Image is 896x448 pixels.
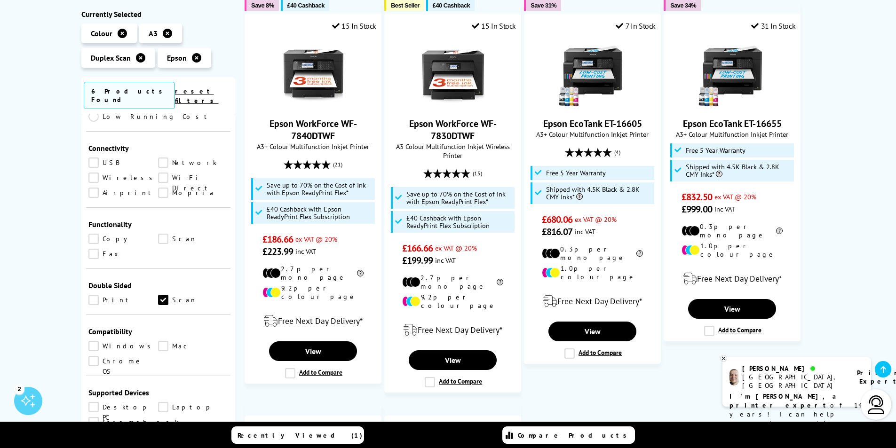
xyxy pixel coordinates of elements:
span: ex VAT @ 20% [435,244,477,252]
a: Wireless [88,173,159,183]
span: £40 Cashback with Epson ReadyPrint Flex Subscription [406,214,513,229]
label: Add to Compare [704,326,761,336]
span: £186.66 [262,233,293,245]
a: Windows [88,341,159,351]
a: Compare Products [502,426,635,444]
span: ex VAT @ 20% [295,235,337,244]
a: Epson WorkForce WF-7840DTWF [270,118,357,142]
a: View [409,350,496,370]
p: of 14 years! I can help you choose the right product [729,392,864,437]
span: £40 Cashback with Epson ReadyPrint Flex Subscription [267,205,373,220]
span: £40 Cashback [287,2,325,9]
div: Double Sided [88,281,229,290]
a: Laptop [158,402,228,412]
span: Save 34% [670,2,696,9]
a: Epson EcoTank ET-16655 [683,118,782,130]
span: Free 5 Year Warranty [686,147,745,154]
img: Epson EcoTank ET-16605 [557,38,628,108]
li: 0.3p per mono page [542,245,643,262]
span: ex VAT @ 20% [575,215,617,224]
span: Epson [167,53,187,63]
span: inc VAT [435,256,456,265]
div: modal_delivery [529,288,656,314]
a: Epson EcoTank ET-16655 [697,101,768,110]
span: Colour [91,29,112,38]
span: £816.07 [542,226,572,238]
span: A3+ Colour Multifunction Inkjet Printer [529,130,656,139]
div: modal_delivery [669,266,795,292]
a: Wi-Fi Direct [158,173,228,183]
span: £199.99 [402,254,433,267]
label: Add to Compare [425,377,482,387]
div: 15 In Stock [472,21,516,31]
a: Scan [158,295,228,305]
a: View [269,341,357,361]
div: Supported Devices [88,388,229,397]
span: Save up to 70% on the Cost of Ink with Epson ReadyPrint Flex* [406,190,513,205]
img: ashley-livechat.png [729,369,738,385]
a: Epson WorkForce WF-7840DTWF [278,101,349,110]
span: £223.99 [262,245,293,258]
li: 1.0p per colour page [682,242,783,259]
label: Add to Compare [564,348,622,359]
img: Epson WorkForce WF-7840DTWF [278,38,349,108]
span: £832.50 [682,191,712,203]
div: 31 In Stock [751,21,795,31]
span: inc VAT [575,227,595,236]
div: Currently Selected [81,9,236,19]
span: A3 Colour Multifunction Inkjet Wireless Printer [389,142,516,160]
span: Shipped with 4.5K Black & 2.8K CMY Inks* [686,163,792,178]
span: Compare Products [518,431,632,440]
span: Duplex Scan [91,53,131,63]
span: (4) [614,143,620,161]
span: £680.06 [542,213,572,226]
a: Network [158,157,228,168]
span: Save 8% [251,2,274,9]
div: Compatibility [88,327,229,336]
a: Copy [88,234,159,244]
span: A3 [149,29,158,38]
span: 6 Products Found [84,82,175,109]
span: Free 5 Year Warranty [546,169,606,177]
li: 9.2p per colour page [262,284,364,301]
span: (21) [333,156,342,173]
a: Recently Viewed (1) [231,426,364,444]
a: Epson EcoTank ET-16605 [557,101,628,110]
span: inc VAT [714,204,735,213]
div: Connectivity [88,143,229,153]
span: (15) [473,165,482,182]
div: Functionality [88,220,229,229]
span: Save up to 70% on the Cost of Ink with Epson ReadyPrint Flex* [267,181,373,196]
img: Epson EcoTank ET-16655 [697,38,768,108]
div: [PERSON_NAME] [742,364,845,373]
label: Add to Compare [285,368,342,378]
span: Save 31% [531,2,556,9]
li: 0.3p per mono page [682,222,783,239]
span: ex VAT @ 20% [714,192,756,201]
img: Epson WorkForce WF-7830DTWF [418,38,488,108]
img: user-headset-light.svg [867,395,886,414]
span: Best Seller [391,2,420,9]
div: 7 In Stock [616,21,656,31]
a: Chrome OS [88,356,159,366]
div: 15 In Stock [332,21,376,31]
span: £40 Cashback [433,2,470,9]
a: Mac [158,341,228,351]
li: 1.0p per colour page [542,264,643,281]
span: inc VAT [295,247,316,256]
a: Fax [88,249,159,259]
span: Shipped with 4.5K Black & 2.8K CMY Inks* [546,186,652,201]
a: Low Running Cost [88,111,229,122]
li: 2.7p per mono page [402,274,503,291]
a: Epson EcoTank ET-16605 [543,118,642,130]
a: Epson WorkForce WF-7830DTWF [418,101,488,110]
span: Recently Viewed (1) [238,431,363,440]
a: View [688,299,776,319]
div: modal_delivery [389,317,516,343]
a: Desktop PC [88,402,159,412]
div: [GEOGRAPHIC_DATA], [GEOGRAPHIC_DATA] [742,373,845,390]
a: Mopria [158,188,228,198]
a: Epson WorkForce WF-7830DTWF [409,118,497,142]
span: A3+ Colour Multifunction Inkjet Printer [669,130,795,139]
li: 9.2p per colour page [402,293,503,310]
